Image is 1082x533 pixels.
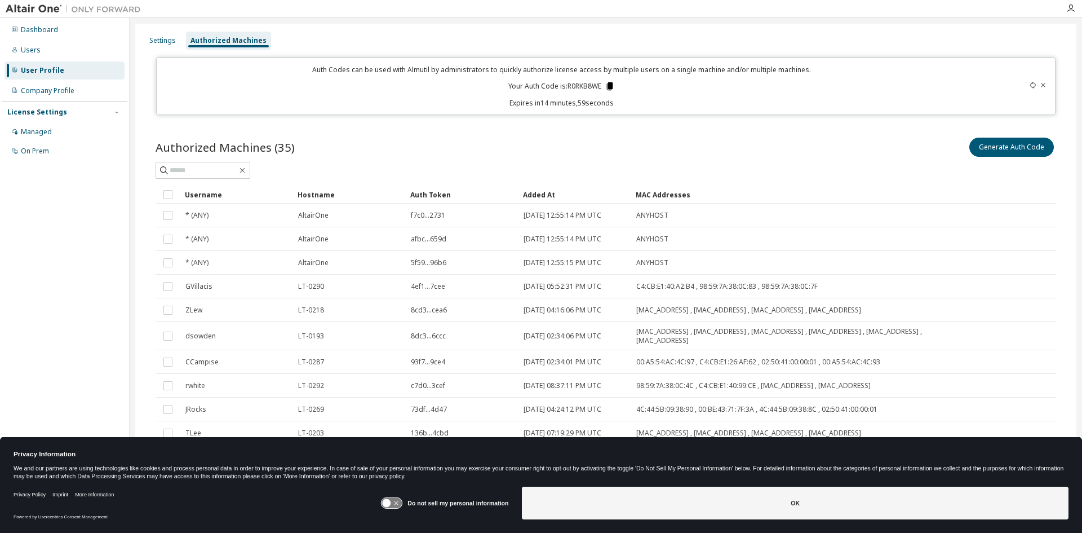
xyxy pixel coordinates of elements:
[411,235,446,244] span: afbc...659d
[411,405,447,414] span: 73df...4d47
[190,36,267,45] div: Authorized Machines
[524,235,601,244] span: [DATE] 12:55:14 PM UTC
[298,358,324,367] span: LT-0287
[21,66,64,75] div: User Profile
[185,381,205,390] span: rwhite
[636,186,932,204] div: MAC Addresses
[163,65,960,74] p: Auth Codes can be used with Almutil by administrators to quickly authorize license access by mult...
[411,429,449,438] span: 136b...4cbd
[508,81,615,91] p: Your Auth Code is: R0RKB8WE
[524,405,601,414] span: [DATE] 04:24:12 PM UTC
[298,429,324,438] span: LT-0203
[636,306,861,315] span: [MAC_ADDRESS] , [MAC_ADDRESS] , [MAC_ADDRESS] , [MAC_ADDRESS]
[298,306,324,315] span: LT-0218
[636,282,818,291] span: C4:CB:E1:40:A2:B4 , 98:59:7A:38:0C:83 , 98:59:7A:38:0C:7F
[411,282,445,291] span: 4ef1...7cee
[523,186,627,204] div: Added At
[185,282,212,291] span: GVillacis
[298,381,324,390] span: LT-0292
[185,258,209,267] span: * (ANY)
[21,127,52,136] div: Managed
[185,405,206,414] span: JRocks
[7,108,67,117] div: License Settings
[185,235,209,244] span: * (ANY)
[185,429,201,438] span: TLee
[969,138,1054,157] button: Generate Auth Code
[149,36,176,45] div: Settings
[298,186,401,204] div: Hostname
[21,86,74,95] div: Company Profile
[411,358,445,367] span: 93f7...9ce4
[185,306,202,315] span: ZLew
[163,98,960,108] p: Expires in 14 minutes, 59 seconds
[185,186,289,204] div: Username
[298,282,324,291] span: LT-0290
[636,429,861,438] span: [MAC_ADDRESS] , [MAC_ADDRESS] , [MAC_ADDRESS] , [MAC_ADDRESS]
[21,147,49,156] div: On Prem
[411,258,446,267] span: 5f59...96b6
[298,235,329,244] span: AltairOne
[411,381,445,390] span: c7d0...3cef
[21,46,41,55] div: Users
[636,358,880,367] span: 00:A5:54:AC:4C:97 , C4:CB:E1:26:AF:62 , 02:50:41:00:00:01 , 00:A5:54:AC:4C:93
[411,332,446,341] span: 8dc3...6ccc
[298,258,329,267] span: AltairOne
[410,186,514,204] div: Auth Token
[636,327,932,345] span: [MAC_ADDRESS] , [MAC_ADDRESS] , [MAC_ADDRESS] , [MAC_ADDRESS] , [MAC_ADDRESS] , [MAC_ADDRESS]
[298,211,329,220] span: AltairOne
[636,258,668,267] span: ANYHOST
[636,381,871,390] span: 98:59:7A:38:0C:4C , C4:CB:E1:40:99:CE , [MAC_ADDRESS] , [MAC_ADDRESS]
[524,381,601,390] span: [DATE] 08:37:11 PM UTC
[524,429,601,438] span: [DATE] 07:19:29 PM UTC
[524,211,601,220] span: [DATE] 12:55:14 PM UTC
[298,332,324,341] span: LT-0193
[185,211,209,220] span: * (ANY)
[524,306,601,315] span: [DATE] 04:16:06 PM UTC
[185,332,216,341] span: dsowden
[6,3,147,15] img: Altair One
[411,211,445,220] span: f7c0...2731
[636,235,668,244] span: ANYHOST
[524,332,601,341] span: [DATE] 02:34:06 PM UTC
[636,405,877,414] span: 4C:44:5B:09:38:90 , 00:BE:43:71:7F:3A , 4C:44:5B:09:38:8C , 02:50:41:00:00:01
[21,25,58,34] div: Dashboard
[524,258,601,267] span: [DATE] 12:55:15 PM UTC
[411,306,447,315] span: 8cd3...cea6
[156,139,295,155] span: Authorized Machines (35)
[524,358,601,367] span: [DATE] 02:34:01 PM UTC
[185,358,219,367] span: CCampise
[636,211,668,220] span: ANYHOST
[298,405,324,414] span: LT-0269
[524,282,601,291] span: [DATE] 05:52:31 PM UTC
